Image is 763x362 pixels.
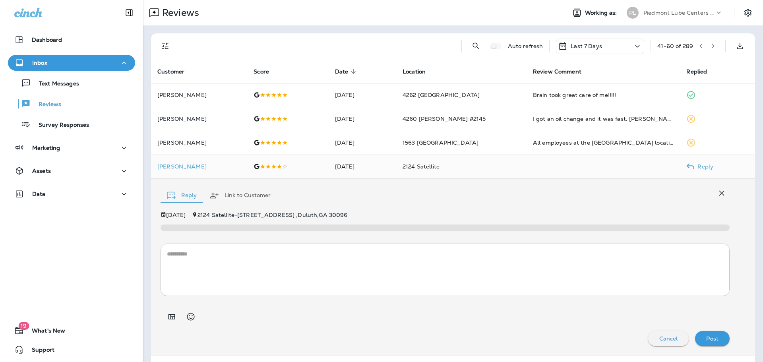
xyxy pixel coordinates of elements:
[533,68,592,75] span: Review Comment
[571,43,602,49] p: Last 7 Days
[694,163,713,170] p: Reply
[31,80,79,88] p: Text Messages
[403,91,480,99] span: 4262 [GEOGRAPHIC_DATA]
[8,116,135,133] button: Survey Responses
[585,10,619,16] span: Working as:
[157,163,241,170] p: [PERSON_NAME]
[157,139,241,146] p: [PERSON_NAME]
[8,323,135,339] button: 19What's New
[403,68,426,75] span: Location
[166,212,186,218] p: [DATE]
[657,43,693,49] div: 41 - 60 of 289
[24,327,65,337] span: What's New
[8,342,135,358] button: Support
[329,131,396,155] td: [DATE]
[254,68,269,75] span: Score
[8,163,135,179] button: Assets
[695,331,730,346] button: Post
[24,347,54,356] span: Support
[203,181,277,210] button: Link to Customer
[254,68,279,75] span: Score
[8,55,135,71] button: Inbox
[533,115,674,123] div: I got an oil change and it was fast. AJ rung me up and was so friendly as well as the whole crew....
[403,139,478,146] span: 1563 [GEOGRAPHIC_DATA]
[32,37,62,43] p: Dashboard
[329,107,396,131] td: [DATE]
[157,68,184,75] span: Customer
[31,122,89,129] p: Survey Responses
[8,140,135,156] button: Marketing
[8,186,135,202] button: Data
[198,211,348,219] span: 2124 Satellite - [STREET_ADDRESS] , Duluth , GA 30096
[32,168,51,174] p: Assets
[32,60,47,66] p: Inbox
[643,10,715,16] p: Piedmont Lube Centers LLC
[403,163,440,170] span: 2124 Satellite
[732,38,748,54] button: Export as CSV
[157,92,241,98] p: [PERSON_NAME]
[533,91,674,99] div: Brain took great care of me!!!!!
[159,7,199,19] p: Reviews
[468,38,484,54] button: Search Reviews
[157,163,241,170] div: Click to view Customer Drawer
[157,38,173,54] button: Filters
[32,145,60,151] p: Marketing
[118,5,140,21] button: Collapse Sidebar
[32,191,46,197] p: Data
[659,335,678,342] p: Cancel
[157,116,241,122] p: [PERSON_NAME]
[335,68,359,75] span: Date
[8,95,135,112] button: Reviews
[403,68,436,75] span: Location
[183,309,199,325] button: Select an emoji
[627,7,639,19] div: PL
[18,322,29,330] span: 19
[533,139,674,147] div: All employees at the Cartersville location were very courteous and professional
[164,309,180,325] button: Add in a premade template
[31,101,61,108] p: Reviews
[8,32,135,48] button: Dashboard
[329,83,396,107] td: [DATE]
[686,68,717,75] span: Replied
[741,6,755,20] button: Settings
[335,68,349,75] span: Date
[329,155,396,178] td: [DATE]
[648,331,689,346] button: Cancel
[8,75,135,91] button: Text Messages
[508,43,543,49] p: Auto refresh
[403,115,486,122] span: 4260 [PERSON_NAME] #2145
[161,181,203,210] button: Reply
[706,335,718,342] p: Post
[157,68,195,75] span: Customer
[533,68,581,75] span: Review Comment
[686,68,707,75] span: Replied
